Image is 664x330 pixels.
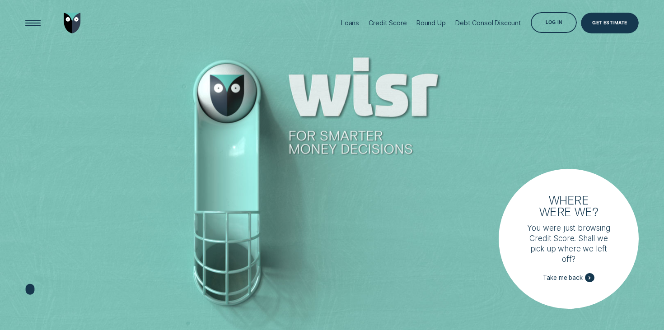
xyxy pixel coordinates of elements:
a: Where were we?You were just browsing Credit Score. Shall we pick up where we left off?Take me back [499,169,639,309]
a: Get Estimate [581,13,639,33]
button: Log in [531,12,577,33]
div: Round Up [416,19,446,27]
div: Debt Consol Discount [455,19,521,27]
button: Open Menu [23,13,43,33]
div: Credit Score [369,19,407,27]
div: Loans [341,19,359,27]
img: Wisr [64,13,81,33]
p: You were just browsing Credit Score. Shall we pick up where we left off? [523,223,615,265]
span: Take me back [543,274,582,282]
h3: Where were we? [535,194,603,217]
